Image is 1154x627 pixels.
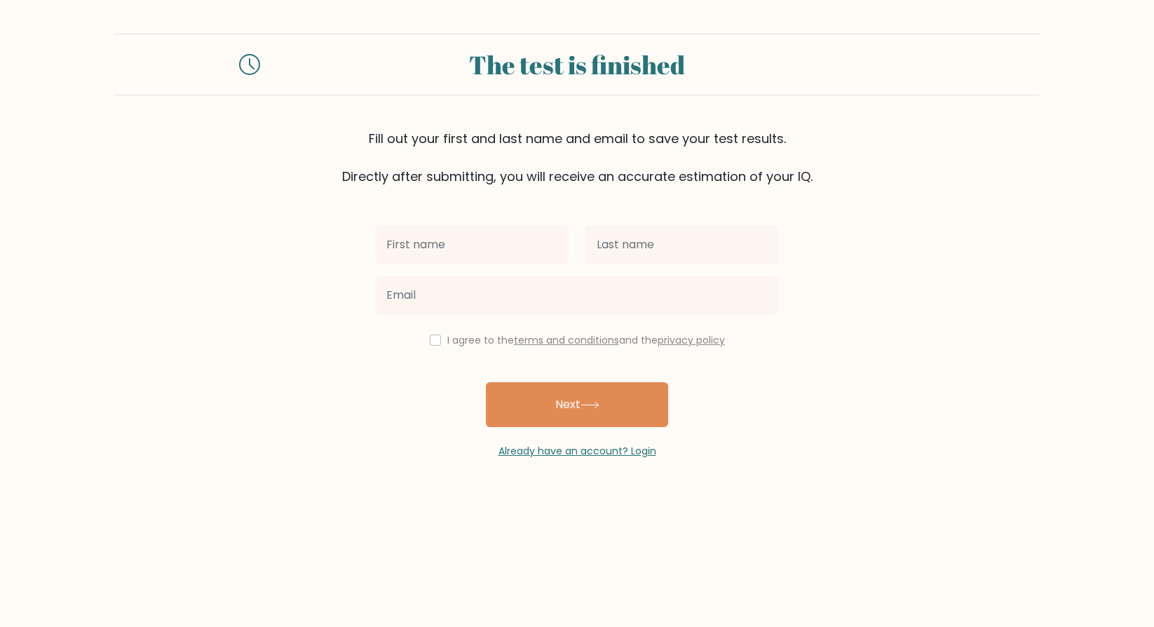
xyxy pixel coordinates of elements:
[514,333,619,347] a: terms and conditions
[277,46,877,83] div: The test is finished
[658,333,725,347] a: privacy policy
[447,333,725,347] label: I agree to the and the
[498,444,656,458] a: Already have an account? Login
[375,276,779,315] input: Email
[375,225,569,264] input: First name
[585,225,779,264] input: Last name
[114,129,1040,186] div: Fill out your first and last name and email to save your test results. Directly after submitting,...
[486,382,668,427] button: Next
